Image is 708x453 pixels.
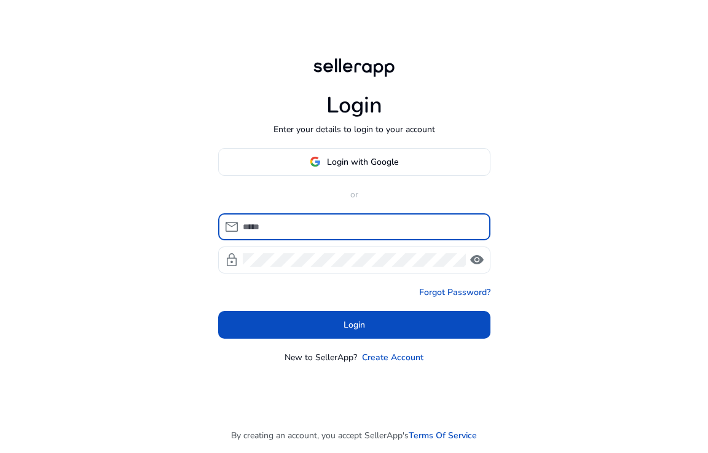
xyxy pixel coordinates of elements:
img: google-logo.svg [310,156,321,167]
span: mail [224,219,239,234]
p: New to SellerApp? [285,351,357,364]
p: or [218,188,490,201]
span: Login with Google [327,156,398,168]
button: Login [218,311,490,339]
p: Enter your details to login to your account [273,123,435,136]
a: Forgot Password? [419,286,490,299]
span: lock [224,253,239,267]
span: visibility [470,253,484,267]
h1: Login [326,92,382,119]
a: Terms Of Service [409,429,477,442]
button: Login with Google [218,148,490,176]
a: Create Account [362,351,423,364]
span: Login [344,318,365,331]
